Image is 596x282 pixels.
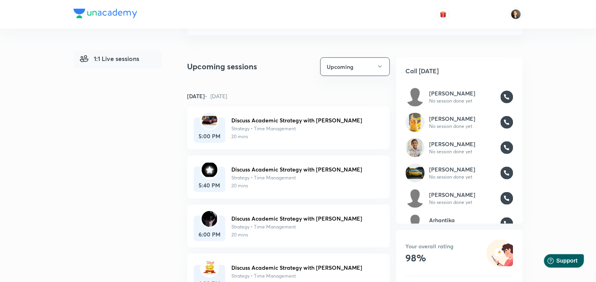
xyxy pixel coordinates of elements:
h6: Discuss Academic Strategy with [PERSON_NAME] [232,116,377,124]
h6: [PERSON_NAME] [429,89,496,97]
button: avatar [437,8,450,21]
img: call [501,217,513,230]
img: 13b838d61ee641e7a0f1c716396546de.jpg [202,163,218,177]
img: 61c02c4be13140748ef7675813599753.jpg [406,167,425,179]
p: 20 mins [232,182,377,189]
p: 20 mins [232,231,377,238]
h6: Your overall rating [406,242,454,250]
h6: [PERSON_NAME] [429,114,496,123]
h6: Discuss Academic Strategy with [PERSON_NAME] [232,263,377,272]
h6: Discuss Academic Strategy with [PERSON_NAME] [232,165,377,173]
img: call [501,167,513,179]
p: Strategy • Time Management [232,125,377,132]
h5: Call [DATE] [396,57,523,84]
p: Strategy • Time Management [232,223,377,231]
img: d4ce53ef3ebe462182ffc5e70a3d187a.jpg [408,138,423,157]
h6: No session done yet [429,173,496,181]
h6: Discuss Academic Strategy with [PERSON_NAME] [232,214,377,223]
img: b0ae05696a964d60959707e3e7a3d3e6.jpg [202,116,218,125]
button: Upcoming [320,57,390,76]
h6: No session done yet [429,199,496,206]
img: rating [486,240,513,267]
h6: 5:00 PM [194,132,225,140]
img: default.png [406,189,425,208]
img: NARENDER JEET [509,8,523,21]
h6: No session done yet [429,148,496,155]
h6: Arhantika [429,216,496,224]
img: default.png [406,214,425,233]
img: e0bf1c535db9478883d4ad26826cfec6.jpg [202,211,217,227]
span: 1:1 Live sessions [80,54,140,63]
img: default.png [406,88,425,107]
p: Strategy • Time Management [232,272,377,280]
p: Strategy • Time Management [232,174,377,181]
img: c4ccc1c605fe4910ab9af73ef93dd3fa.png [202,261,218,276]
img: call [501,141,513,154]
a: 1:1 Live sessions [74,51,162,69]
img: call [501,91,513,103]
span: • [DATE] [205,92,227,100]
img: call [501,116,513,129]
h4: Upcoming sessions [187,61,257,72]
h6: [PERSON_NAME] [429,165,496,173]
img: avatar [440,11,447,18]
a: Company Logo [74,9,137,20]
div: 98% [406,252,454,264]
h6: [DATE] [187,92,227,100]
p: 20 mins [232,133,377,140]
img: call [501,192,513,205]
h6: [PERSON_NAME] [429,140,496,148]
h6: No session done yet [429,97,496,105]
iframe: Help widget launcher [526,251,587,273]
img: ff487e69c01a444e88384433a62cacf2.jpg [409,113,421,132]
h6: 5:40 PM [194,181,225,189]
h6: No session done yet [429,123,496,130]
h6: 6:00 PM [194,230,225,238]
img: Company Logo [74,9,137,18]
h6: [PERSON_NAME] [429,191,496,199]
